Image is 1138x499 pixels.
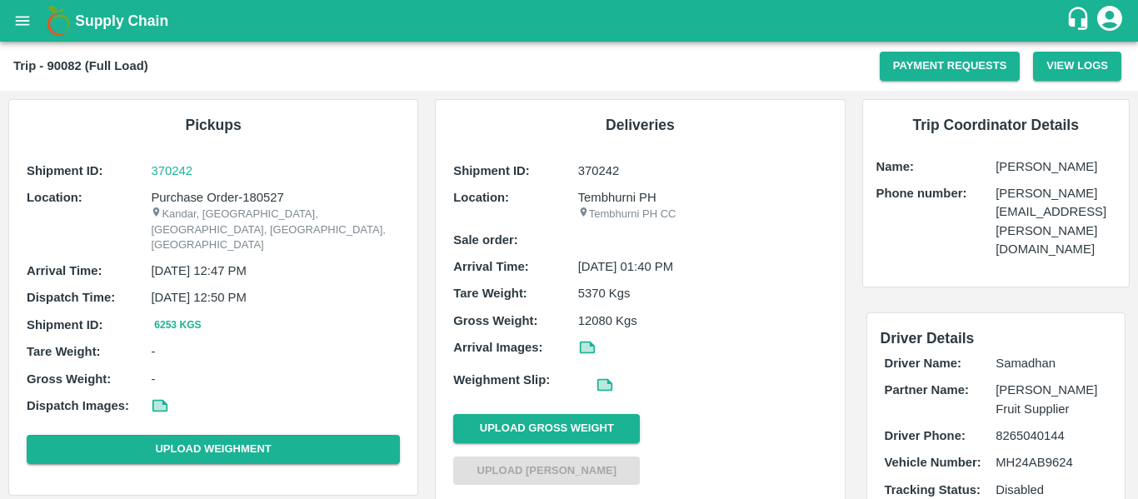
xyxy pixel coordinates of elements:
[22,113,404,137] h6: Pickups
[453,373,550,387] b: Weighment Slip:
[1095,3,1125,38] div: account of current user
[453,164,530,177] b: Shipment ID:
[996,427,1107,445] p: 8265040144
[42,4,75,37] img: logo
[453,341,542,354] b: Arrival Images:
[151,188,400,207] p: Purchase Order-180527
[876,113,1116,137] h6: Trip Coordinator Details
[27,291,115,304] b: Dispatch Time:
[3,2,42,40] button: open drawer
[996,354,1107,372] p: Samadhan
[75,9,1066,32] a: Supply Chain
[578,312,827,330] p: 12080 Kgs
[453,287,527,300] b: Tare Weight:
[151,317,204,334] button: 6253 Kgs
[885,357,961,370] b: Driver Name:
[453,260,528,273] b: Arrival Time:
[453,314,537,327] b: Gross Weight:
[13,59,148,72] b: Trip - 90082 (Full Load)
[578,257,827,276] p: [DATE] 01:40 PM
[876,187,967,200] b: Phone number:
[27,372,111,386] b: Gross Weight:
[453,414,640,443] button: Upload Gross Weight
[151,262,400,280] p: [DATE] 12:47 PM
[27,264,102,277] b: Arrival Time:
[27,318,103,332] b: Shipment ID:
[578,284,827,302] p: 5370 Kgs
[996,157,1116,176] p: [PERSON_NAME]
[27,191,82,204] b: Location:
[27,435,400,464] button: Upload Weighment
[885,456,981,469] b: Vehicle Number:
[996,184,1116,258] p: [PERSON_NAME][EMAIL_ADDRESS][PERSON_NAME][DOMAIN_NAME]
[885,483,981,497] b: Tracking Status:
[881,330,975,347] span: Driver Details
[1066,6,1095,36] div: customer-support
[453,191,509,204] b: Location:
[880,52,1021,81] button: Payment Requests
[151,370,400,388] p: -
[151,288,400,307] p: [DATE] 12:50 PM
[578,162,827,180] p: 370242
[449,113,831,137] h6: Deliveries
[996,453,1107,472] p: MH24AB9624
[885,429,966,442] b: Driver Phone:
[876,160,914,173] b: Name:
[27,164,103,177] b: Shipment ID:
[996,381,1107,418] p: [PERSON_NAME] Fruit Supplier
[151,342,400,361] p: -
[151,162,400,180] a: 370242
[27,399,129,412] b: Dispatch Images:
[75,12,168,29] b: Supply Chain
[578,207,827,222] p: Tembhurni PH CC
[996,481,1107,499] p: Disabled
[151,207,400,253] p: Kandar, [GEOGRAPHIC_DATA], [GEOGRAPHIC_DATA], [GEOGRAPHIC_DATA], [GEOGRAPHIC_DATA]
[1033,52,1121,81] button: View Logs
[453,233,518,247] b: Sale order:
[27,345,101,358] b: Tare Weight:
[578,188,827,207] p: Tembhurni PH
[885,383,969,397] b: Partner Name:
